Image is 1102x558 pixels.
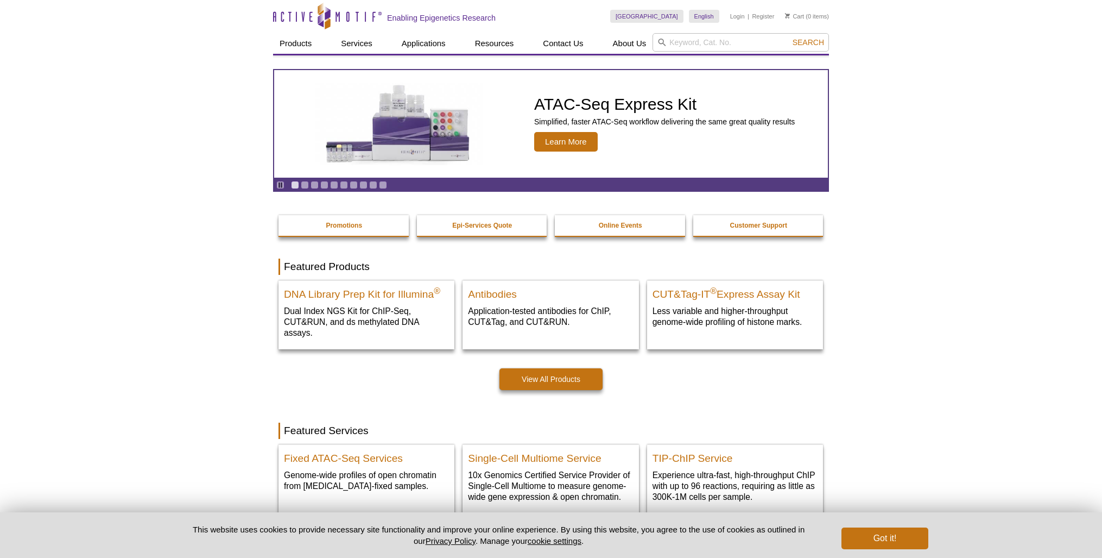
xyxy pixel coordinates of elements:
button: Search [789,37,827,47]
strong: Epi-Services Quote [452,222,512,229]
a: Go to slide 1 [291,181,299,189]
strong: Customer Support [730,222,787,229]
h2: Enabling Epigenetics Research [387,13,496,23]
a: TIP-ChIP Service TIP-ChIP Service Experience ultra-fast, high-throughput ChIP with up to 96 react... [647,444,823,513]
a: All Antibodies Antibodies Application-tested antibodies for ChIP, CUT&Tag, and CUT&RUN. [463,280,638,338]
li: | [748,10,749,23]
a: Online Events [555,215,686,236]
a: Go to slide 4 [320,181,328,189]
h2: ATAC-Seq Express Kit [534,96,795,112]
a: Go to slide 8 [359,181,368,189]
img: Your Cart [785,13,790,18]
h2: CUT&Tag-IT Express Assay Kit [653,284,818,300]
a: ATAC-Seq Express Kit ATAC-Seq Express Kit Simplified, faster ATAC-Seq workflow delivering the sam... [274,70,828,178]
a: Applications [395,33,452,54]
p: 10x Genomics Certified Service Provider of Single-Cell Multiome to measure genome-wide gene expre... [468,469,633,503]
a: Register [752,12,774,20]
p: Less variable and higher-throughput genome-wide profiling of histone marks​. [653,305,818,328]
h2: Single-Cell Multiome Service [468,448,633,464]
span: Search [793,38,824,47]
button: Got it! [841,528,928,549]
a: Toggle autoplay [276,181,284,189]
p: Genome-wide profiles of open chromatin from [MEDICAL_DATA]-fixed samples. [284,469,449,492]
a: Products [273,33,318,54]
p: Application-tested antibodies for ChIP, CUT&Tag, and CUT&RUN. [468,305,633,328]
a: Cart [785,12,804,20]
img: ATAC-Seq Express Kit [309,83,489,165]
strong: Online Events [599,222,642,229]
h2: DNA Library Prep Kit for Illumina [284,284,449,300]
sup: ® [434,286,440,296]
a: Go to slide 5 [330,181,338,189]
p: Simplified, faster ATAC-Seq workflow delivering the same great quality results [534,117,795,127]
a: [GEOGRAPHIC_DATA] [610,10,683,23]
a: View All Products [499,368,603,390]
p: This website uses cookies to provide necessary site functionality and improve your online experie... [174,524,824,547]
a: Go to slide 3 [311,181,319,189]
a: Resources [468,33,521,54]
a: Fixed ATAC-Seq Services Fixed ATAC-Seq Services Genome-wide profiles of open chromatin from [MEDI... [278,444,454,503]
p: Experience ultra-fast, high-throughput ChIP with up to 96 reactions, requiring as little as 300K-... [653,469,818,503]
button: cookie settings [528,536,581,546]
li: (0 items) [785,10,829,23]
span: Learn More [534,132,598,152]
h2: Antibodies [468,284,633,300]
a: Go to slide 10 [379,181,387,189]
a: Go to slide 6 [340,181,348,189]
h2: TIP-ChIP Service [653,448,818,464]
input: Keyword, Cat. No. [653,33,829,52]
a: Login [730,12,745,20]
a: About Us [606,33,653,54]
a: DNA Library Prep Kit for Illumina DNA Library Prep Kit for Illumina® Dual Index NGS Kit for ChIP-... [278,280,454,349]
strong: Promotions [326,222,362,229]
h2: Featured Services [278,423,824,439]
a: English [689,10,719,23]
a: Contact Us [536,33,590,54]
a: Single-Cell Multiome Servicee Single-Cell Multiome Service 10x Genomics Certified Service Provide... [463,444,638,513]
a: Privacy Policy [426,536,476,546]
p: Dual Index NGS Kit for ChIP-Seq, CUT&RUN, and ds methylated DNA assays. [284,305,449,338]
h2: Featured Products [278,259,824,275]
sup: ® [710,286,717,296]
a: CUT&Tag-IT® Express Assay Kit CUT&Tag-IT®Express Assay Kit Less variable and higher-throughput ge... [647,280,823,338]
a: Epi-Services Quote [417,215,548,236]
a: Go to slide 9 [369,181,377,189]
a: Customer Support [693,215,825,236]
a: Go to slide 2 [301,181,309,189]
a: Promotions [278,215,410,236]
h2: Fixed ATAC-Seq Services [284,448,449,464]
a: Services [334,33,379,54]
article: ATAC-Seq Express Kit [274,70,828,178]
a: Go to slide 7 [350,181,358,189]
